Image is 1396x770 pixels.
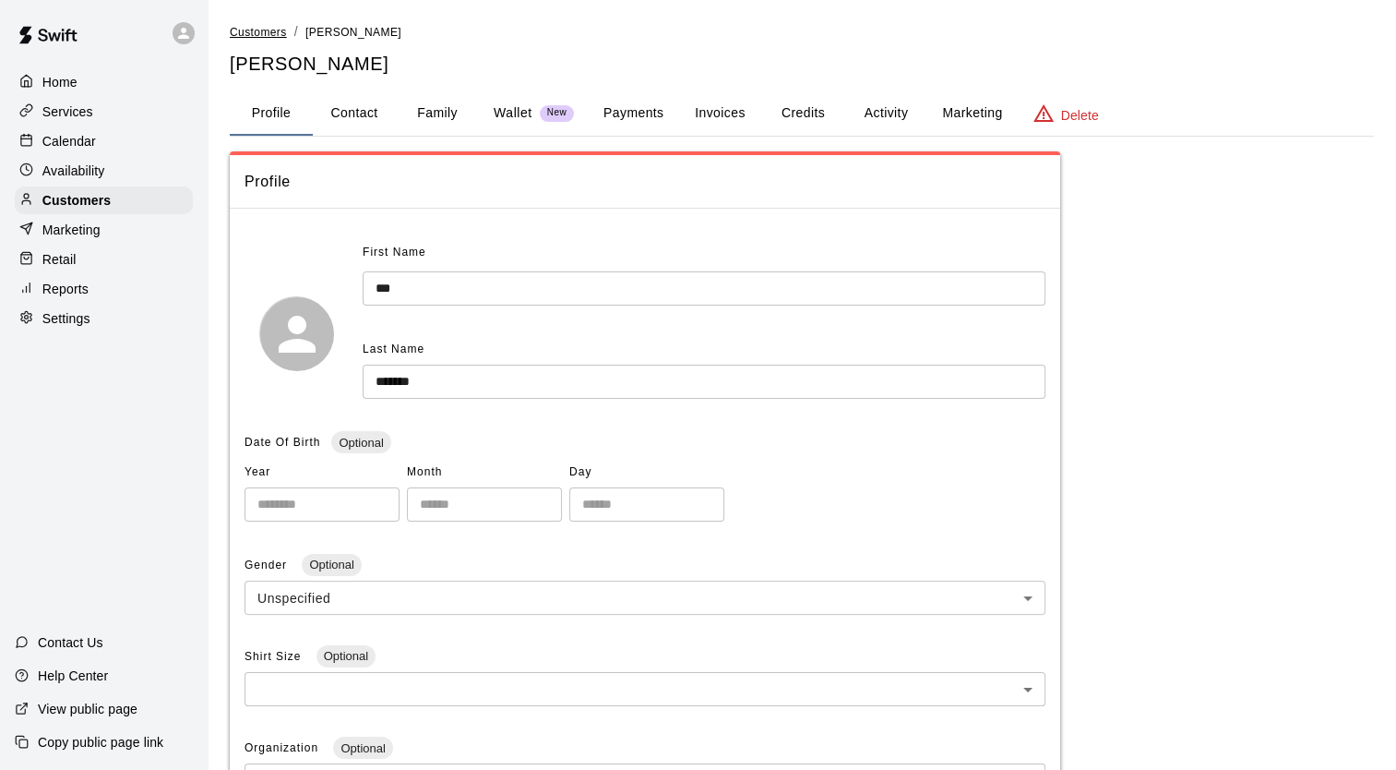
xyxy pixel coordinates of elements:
button: Activity [844,91,927,136]
p: Retail [42,250,77,269]
span: Optional [302,558,361,571]
h5: [PERSON_NAME] [230,52,1374,77]
a: Home [15,68,193,96]
p: Services [42,102,93,121]
span: Customers [230,26,287,39]
a: Marketing [15,216,193,244]
button: Invoices [678,91,761,136]
p: Home [42,73,78,91]
a: Services [15,98,193,126]
span: Year [245,458,400,487]
p: Delete [1061,106,1099,125]
p: View public page [38,700,137,718]
span: Date Of Birth [245,436,320,449]
span: Last Name [363,343,424,355]
p: Customers [42,191,111,210]
a: Calendar [15,127,193,155]
button: Contact [313,91,396,136]
a: Reports [15,275,193,303]
span: First Name [363,238,426,268]
span: Organization [245,741,322,754]
p: Marketing [42,221,101,239]
nav: breadcrumb [230,22,1374,42]
span: [PERSON_NAME] [305,26,401,39]
p: Copy public page link [38,733,163,752]
div: basic tabs example [230,91,1374,136]
button: Profile [230,91,313,136]
button: Credits [761,91,844,136]
span: Optional [316,649,376,663]
p: Reports [42,280,89,298]
span: Profile [245,170,1045,194]
p: Availability [42,162,105,180]
span: Optional [331,436,390,450]
span: Month [407,458,562,487]
p: Wallet [494,103,532,123]
a: Settings [15,305,193,332]
a: Retail [15,246,193,273]
p: Contact Us [38,633,103,652]
div: Unspecified [245,581,1045,615]
a: Customers [15,186,193,214]
li: / [294,22,298,42]
a: Availability [15,157,193,185]
button: Payments [589,91,678,136]
p: Help Center [38,667,108,685]
span: Optional [333,741,392,755]
a: Customers [230,24,287,39]
p: Settings [42,309,90,328]
button: Marketing [927,91,1017,136]
p: Calendar [42,132,96,150]
span: Day [569,458,724,487]
button: Family [396,91,479,136]
span: Shirt Size [245,650,305,663]
span: New [540,107,574,119]
span: Gender [245,559,291,571]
